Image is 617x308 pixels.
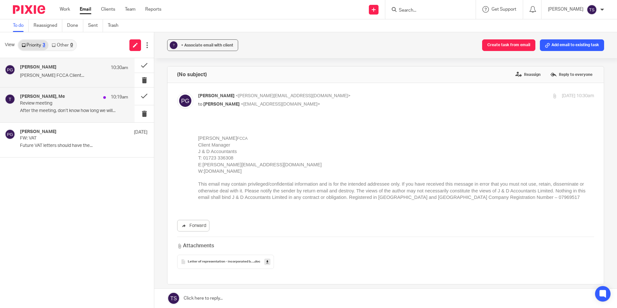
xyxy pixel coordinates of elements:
[170,41,177,49] div: ?
[241,102,320,107] span: <[EMAIL_ADDRESS][DOMAIN_NAME]>
[6,47,44,52] a: [DOMAIN_NAME]
[181,43,233,47] span: + Associate email with client
[20,129,56,135] h4: [PERSON_NAME]
[145,6,161,13] a: Reports
[108,19,123,32] a: Trash
[111,94,128,100] p: 10:19am
[20,101,106,106] p: Review meeting
[67,19,83,32] a: Done
[5,65,15,75] img: svg%3E
[39,15,50,19] span: FCCA
[5,94,15,104] img: svg%3E
[20,65,56,70] h4: [PERSON_NAME]
[177,220,209,231] a: Forward
[198,102,202,107] span: to
[20,143,147,149] p: Future VAT letters should have the...
[13,5,45,14] img: Pixie
[236,94,350,98] span: <[PERSON_NAME][EMAIL_ADDRESS][DOMAIN_NAME]>
[34,19,62,32] a: Reassigned
[20,108,128,114] p: After the meeting, don’t know how long we will...
[548,6,583,13] p: [PERSON_NAME]
[5,42,15,48] span: View
[20,73,128,78] p: [PERSON_NAME] FCCA Client...
[101,6,115,13] a: Clients
[13,19,29,32] a: To do
[587,5,597,15] img: svg%3E
[254,260,260,264] span: .doc
[20,94,65,99] h4: [PERSON_NAME], Me
[43,43,45,47] div: 3
[177,255,274,269] button: Letter of representation - incorporated business.doc
[562,93,594,99] p: [DATE] 10:30am
[111,65,128,71] p: 10:30am
[134,129,147,136] p: [DATE]
[177,242,214,250] h3: Attachments
[80,6,91,13] a: Email
[88,19,103,32] a: Sent
[398,8,456,14] input: Search
[203,102,240,107] span: [PERSON_NAME]
[20,136,122,141] p: FW: VAT
[177,71,207,78] h4: (No subject)
[70,43,73,47] div: 0
[60,6,70,13] a: Work
[18,40,48,50] a: Priority3
[482,39,535,51] button: Create task from email
[5,129,15,139] img: svg%3E
[198,94,235,98] span: [PERSON_NAME]
[514,70,542,79] label: Reassign
[125,6,136,13] a: Team
[5,40,124,46] a: [PERSON_NAME][EMAIL_ADDRESS][DOMAIN_NAME]
[48,40,76,50] a: Other0
[491,7,516,12] span: Get Support
[167,39,238,51] button: ? + Associate email with client
[177,93,193,109] img: svg%3E
[540,39,604,51] button: Add email to existing task
[549,70,594,79] label: Reply to everyone
[188,260,254,264] span: Letter of representation - incorporated business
